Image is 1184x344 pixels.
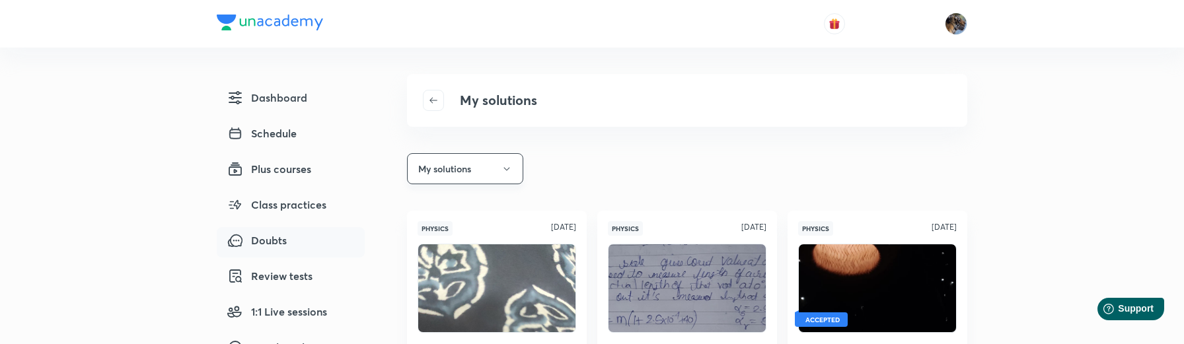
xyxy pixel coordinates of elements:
[227,125,297,141] span: Schedule
[460,90,537,110] h4: My solutions
[217,85,365,115] a: Dashboard
[932,221,957,236] p: [DATE]
[227,232,287,248] span: Doubts
[798,221,833,236] span: Physics
[418,221,453,236] span: Physics
[829,18,840,30] img: avatar
[217,15,323,34] a: Company Logo
[227,197,326,213] span: Class practices
[217,227,365,258] a: Doubts
[1066,292,1169,329] iframe: Help widget launcher
[217,156,365,186] a: Plus courses
[217,298,365,329] a: 1:1 Live sessions
[824,13,845,34] button: avatar
[217,15,323,30] img: Company Logo
[608,221,643,236] span: Physics
[407,153,523,184] button: My solutions
[551,221,576,236] p: [DATE]
[805,314,840,326] span: ACCEPTED
[227,90,307,106] span: Dashboard
[217,120,365,151] a: Schedule
[741,221,766,236] p: [DATE]
[217,191,365,222] a: Class practices
[227,161,311,177] span: Plus courses
[945,13,967,35] img: Chayan Mehta
[227,304,327,320] span: 1:1 Live sessions
[227,268,313,284] span: Review tests
[217,263,365,293] a: Review tests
